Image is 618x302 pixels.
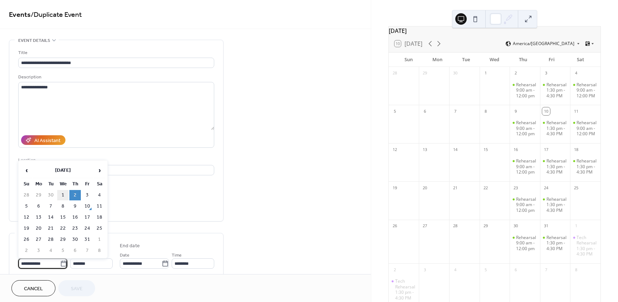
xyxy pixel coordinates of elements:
[542,146,550,154] div: 17
[33,234,44,245] td: 27
[172,252,182,259] span: Time
[510,196,540,213] div: Rehearsal 9:00 am - 12:00 pm
[33,201,44,211] td: 6
[94,163,105,177] span: ›
[120,242,140,250] div: End date
[516,196,537,213] div: Rehearsal 9:00 am - 12:00 pm
[451,146,459,154] div: 14
[512,266,520,274] div: 6
[94,223,105,234] td: 25
[18,73,213,81] div: Description
[391,69,399,77] div: 28
[482,222,490,230] div: 29
[540,158,570,175] div: Rehearsal 1:30 pm - 4:30 PM
[11,280,55,296] button: Cancel
[540,120,570,137] div: Rehearsal 1:30 pm - 4:30 PM
[572,266,580,274] div: 8
[451,107,459,115] div: 7
[482,107,490,115] div: 8
[577,82,598,99] div: Rehearsal 9:00 am - 12:00 PM
[391,107,399,115] div: 5
[57,245,69,256] td: 5
[94,190,105,200] td: 4
[120,252,129,259] span: Date
[21,212,32,223] td: 12
[542,184,550,192] div: 24
[516,235,537,252] div: Rehearsal 9:00 am - 12:00 pm
[391,184,399,192] div: 19
[540,82,570,99] div: Rehearsal 1:30 pm - 4:30 PM
[512,146,520,154] div: 16
[94,234,105,245] td: 1
[452,53,480,67] div: Tue
[24,285,43,293] span: Cancel
[82,179,93,189] th: Fr
[482,69,490,77] div: 1
[570,158,600,175] div: Rehearsal 1:30 pm - 4:30 PM
[94,212,105,223] td: 18
[21,234,32,245] td: 26
[570,235,600,257] div: Tech Rehearsal 1:30 pm - 4:30 PM
[512,69,520,77] div: 2
[577,120,598,137] div: Rehearsal 9:00 am - 12:00 PM
[82,234,93,245] td: 31
[82,223,93,234] td: 24
[69,234,81,245] td: 30
[421,146,429,154] div: 13
[82,190,93,200] td: 3
[577,158,598,175] div: Rehearsal 1:30 pm - 4:30 PM
[513,42,574,46] span: America/[GEOGRAPHIC_DATA]
[570,82,600,99] div: Rehearsal 9:00 am - 12:00 PM
[82,245,93,256] td: 7
[391,146,399,154] div: 12
[21,223,32,234] td: 19
[538,53,566,67] div: Fri
[69,190,81,200] td: 2
[509,53,538,67] div: Thu
[510,82,540,99] div: Rehearsal 9:00 am - 12:00 pm
[516,82,537,99] div: Rehearsal 9:00 am - 12:00 pm
[542,222,550,230] div: 31
[45,245,57,256] td: 4
[21,135,65,145] button: AI Assistant
[577,235,598,257] div: Tech Rehearsal 1:30 pm - 4:30 PM
[33,163,93,178] th: [DATE]
[69,223,81,234] td: 23
[33,179,44,189] th: Mo
[45,190,57,200] td: 30
[45,212,57,223] td: 14
[394,53,423,67] div: Sun
[9,8,31,22] a: Events
[540,196,570,213] div: Rehearsal 1:30 pm - 4:30 PM
[57,212,69,223] td: 15
[542,107,550,115] div: 10
[82,212,93,223] td: 17
[69,179,81,189] th: Th
[451,184,459,192] div: 21
[421,222,429,230] div: 27
[57,190,69,200] td: 1
[57,201,69,211] td: 8
[45,201,57,211] td: 7
[57,234,69,245] td: 29
[18,156,213,164] div: Location
[572,222,580,230] div: 1
[572,146,580,154] div: 18
[33,190,44,200] td: 29
[391,266,399,274] div: 2
[69,212,81,223] td: 16
[572,69,580,77] div: 4
[94,179,105,189] th: Sa
[572,107,580,115] div: 11
[18,37,50,44] span: Event details
[33,223,44,234] td: 20
[546,120,568,137] div: Rehearsal 1:30 pm - 4:30 PM
[546,235,568,252] div: Rehearsal 1:30 pm - 4:30 PM
[45,234,57,245] td: 28
[21,190,32,200] td: 28
[510,120,540,137] div: Rehearsal 9:00 am - 12:00 pm
[482,146,490,154] div: 15
[94,201,105,211] td: 11
[94,245,105,256] td: 8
